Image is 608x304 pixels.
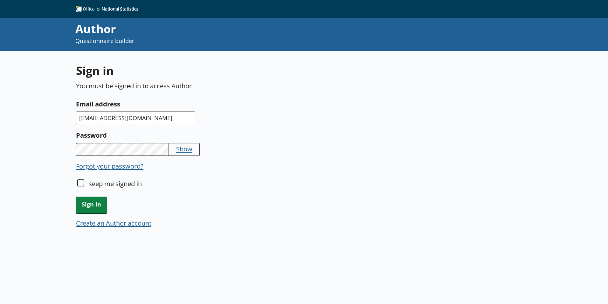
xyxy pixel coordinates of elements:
h1: Sign in [76,63,375,78]
label: Keep me signed in [88,179,142,188]
button: Sign in [76,197,107,213]
button: Forgot your password? [76,162,143,170]
button: Create an Author account [76,219,151,228]
div: Author [75,21,409,37]
button: Show [176,144,192,153]
p: You must be signed in to access Author [76,81,375,90]
p: Questionnaire builder [75,37,409,45]
label: Password [76,130,375,140]
label: Email address [76,99,375,109]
